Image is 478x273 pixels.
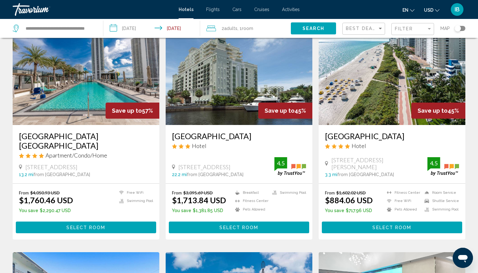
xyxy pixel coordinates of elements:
[265,107,295,114] span: Save up to
[192,142,206,149] span: Hotel
[66,225,105,230] span: Select Room
[325,131,459,141] a: [GEOGRAPHIC_DATA]
[19,152,153,159] div: 4 star Apartment
[325,208,373,213] p: $717.96 USD
[200,19,291,38] button: Travelers: 2 adults, 0 children
[178,163,230,170] span: [STREET_ADDRESS]
[325,208,344,213] span: You save
[172,131,306,141] a: [GEOGRAPHIC_DATA]
[116,199,153,204] li: Swimming Pool
[325,172,337,177] span: 3.3 mi
[384,199,421,204] li: Free WiFi
[418,107,448,114] span: Save up to
[103,19,200,38] button: Check-in date: Oct 25, 2025 Check-out date: Nov 1, 2025
[303,26,325,31] span: Search
[440,24,450,33] span: Map
[291,22,336,34] button: Search
[269,190,306,195] li: Swimming Pool
[34,172,90,177] span: from [GEOGRAPHIC_DATA]
[395,26,413,31] span: Filter
[274,159,287,167] div: 4.5
[424,5,439,15] button: Change currency
[372,225,411,230] span: Select Room
[346,26,379,31] span: Best Deals
[421,190,459,195] li: Room Service
[427,159,440,167] div: 4.5
[455,6,460,13] span: IB
[258,103,312,119] div: 45%
[179,7,193,12] a: Hotels
[449,3,465,16] button: User Menu
[206,7,220,12] a: Flights
[30,190,60,195] del: $4,050.93 USD
[172,172,187,177] span: 22.2 mi
[427,157,459,176] img: trustyou-badge.svg
[19,172,34,177] span: 13.2 mi
[232,7,242,12] a: Cars
[16,222,156,233] button: Select Room
[319,24,465,125] img: Hotel image
[325,142,459,149] div: 4 star Hotel
[421,207,459,212] li: Swimming Pool
[352,142,366,149] span: Hotel
[232,207,269,212] li: Pets Allowed
[19,208,38,213] span: You save
[187,172,243,177] span: from [GEOGRAPHIC_DATA]
[450,26,465,31] button: Toggle map
[16,223,156,230] a: Select Room
[322,223,462,230] a: Select Room
[166,24,312,125] img: Hotel image
[402,8,408,13] span: en
[19,195,73,205] ins: $1,760.46 USD
[331,157,427,170] span: [STREET_ADDRESS][PERSON_NAME]
[183,190,213,195] del: $3,095.69 USD
[411,103,465,119] div: 45%
[172,190,182,195] span: From
[242,26,253,31] span: Room
[112,107,142,114] span: Save up to
[219,225,258,230] span: Select Room
[336,190,366,195] del: $1,602.02 USD
[391,23,434,36] button: Filter
[421,199,459,204] li: Shuttle Service
[169,223,309,230] a: Select Room
[25,163,77,170] span: [STREET_ADDRESS]
[325,190,335,195] span: From
[337,172,394,177] span: from [GEOGRAPHIC_DATA]
[222,24,237,33] span: 2
[322,222,462,233] button: Select Room
[172,208,226,213] p: $1,381.85 USD
[172,142,306,149] div: 3 star Hotel
[453,248,473,268] iframe: Кнопка запуска окна обмена сообщениями
[116,190,153,195] li: Free WiFi
[402,5,414,15] button: Change language
[254,7,269,12] a: Cruises
[46,152,107,159] span: Apartment/Condo/Home
[19,208,73,213] p: $2,290.47 USD
[169,222,309,233] button: Select Room
[237,24,253,33] span: , 1
[172,195,226,205] ins: $1,713.84 USD
[384,207,421,212] li: Pets Allowed
[274,157,306,176] img: trustyou-badge.svg
[19,131,153,150] a: [GEOGRAPHIC_DATA] [GEOGRAPHIC_DATA]
[282,7,300,12] a: Activities
[172,208,191,213] span: You save
[13,24,159,125] img: Hotel image
[232,199,269,204] li: Fitness Center
[13,3,172,16] a: Travorium
[424,8,433,13] span: USD
[384,190,421,195] li: Fitness Center
[346,26,383,32] mat-select: Sort by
